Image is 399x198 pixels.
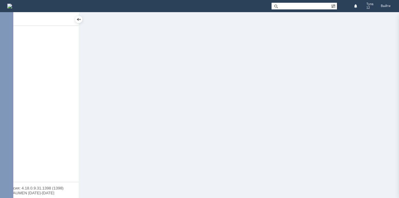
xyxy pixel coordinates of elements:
div: Версия: 4.18.0.9.31.1398 (1398) [6,186,73,190]
span: Расширенный поиск [331,3,337,9]
span: Тула [366,2,374,6]
div: © NAUMEN [DATE]-[DATE] [6,191,73,195]
span: 12 [366,6,370,10]
div: Скрыть меню [75,16,82,23]
a: Перейти на домашнюю страницу [7,4,12,9]
img: logo [7,4,12,9]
